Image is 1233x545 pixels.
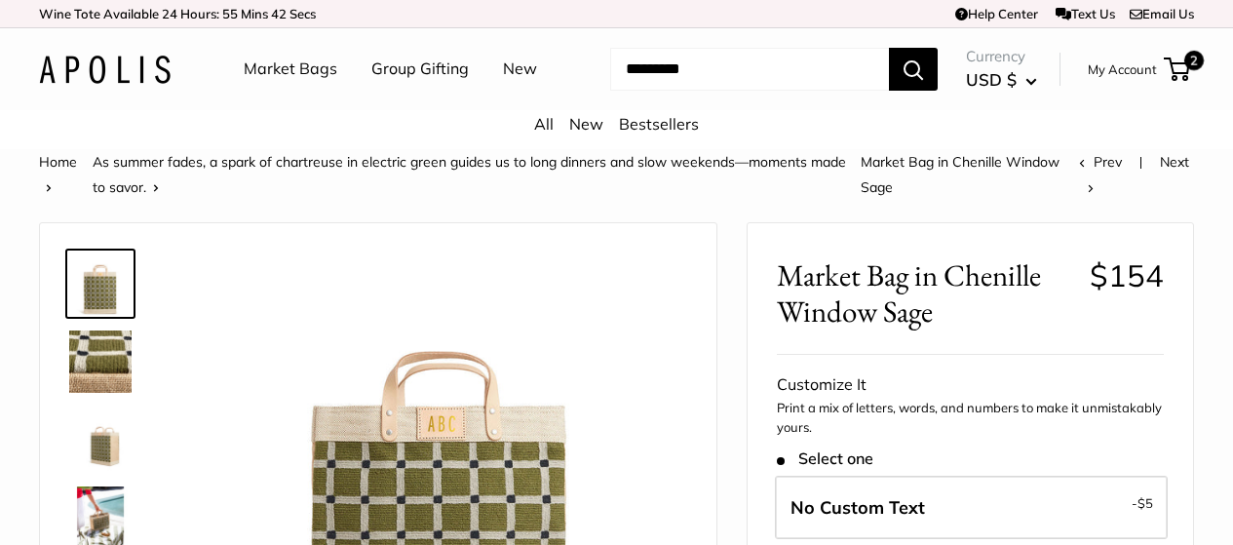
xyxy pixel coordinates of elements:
button: Search [889,48,938,91]
span: Currency [966,43,1037,70]
span: 55 [222,6,238,21]
span: USD $ [966,69,1017,90]
span: 42 [271,6,287,21]
a: My Account [1088,58,1157,81]
img: Market Bag in Chenille Window Sage [69,253,132,315]
span: Market Bag in Chenille Window Sage [861,153,1060,196]
span: Market Bag in Chenille Window Sage [777,257,1075,330]
a: Text Us [1056,6,1115,21]
img: Market Bag in Chenille Window Sage [69,409,132,471]
label: Leave Blank [775,476,1168,540]
input: Search... [610,48,889,91]
a: Bestsellers [619,114,699,134]
img: Market Bag in Chenille Window Sage [69,331,132,393]
a: Email Us [1130,6,1194,21]
a: Group Gifting [371,55,469,84]
span: Select one [777,449,873,468]
a: Market Bag in Chenille Window Sage [65,327,135,397]
a: Market Bag in Chenille Window Sage [65,249,135,319]
img: Apolis [39,56,171,84]
button: USD $ [966,64,1037,96]
a: 2 [1166,58,1190,81]
span: - [1132,491,1153,515]
a: Prev [1079,153,1122,171]
a: Home [39,153,77,171]
span: 2 [1184,51,1204,70]
div: Customize It [777,370,1164,400]
span: $154 [1090,256,1164,294]
p: Print a mix of letters, words, and numbers to make it unmistakably yours. [777,399,1164,437]
a: As summer fades, a spark of chartreuse in electric green guides us to long dinners and slow weeke... [93,153,846,196]
a: All [534,114,554,134]
a: Market Bags [244,55,337,84]
nav: Breadcrumb [39,149,1079,200]
span: $5 [1137,495,1153,511]
a: Market Bag in Chenille Window Sage [65,405,135,475]
span: No Custom Text [790,496,925,519]
a: New [503,55,537,84]
span: Mins [241,6,268,21]
a: New [569,114,603,134]
span: Secs [289,6,316,21]
a: Help Center [955,6,1038,21]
